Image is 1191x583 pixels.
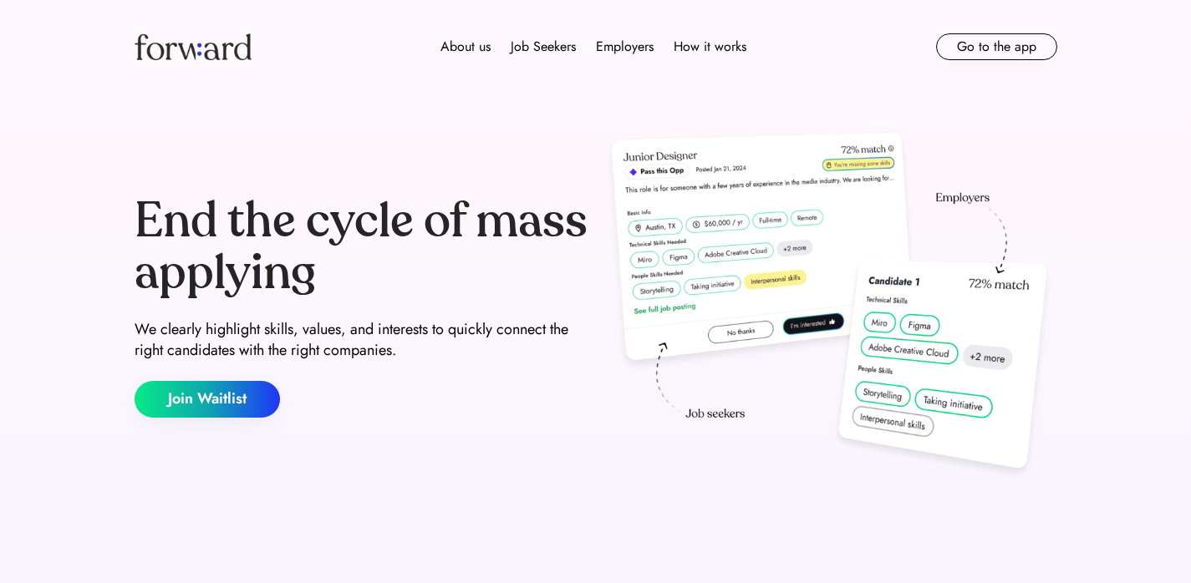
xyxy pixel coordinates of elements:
[440,37,491,57] div: About us
[511,37,576,57] div: Job Seekers
[936,33,1057,60] button: Go to the app
[674,37,746,57] div: How it works
[135,381,280,418] button: Join Waitlist
[603,127,1057,486] img: hero-image.png
[135,319,589,361] div: We clearly highlight skills, values, and interests to quickly connect the right candidates with t...
[135,33,252,60] img: Forward logo
[596,37,654,57] div: Employers
[135,195,589,298] div: End the cycle of mass applying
